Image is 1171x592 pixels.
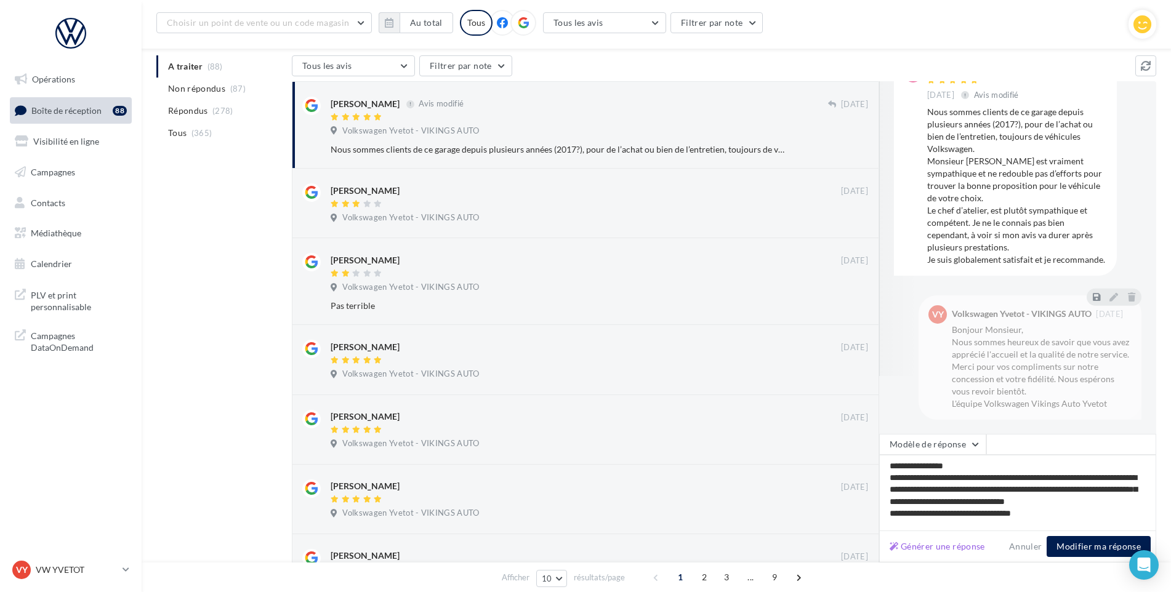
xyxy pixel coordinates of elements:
[331,480,400,492] div: [PERSON_NAME]
[342,508,479,519] span: Volkswagen Yvetot - VIKINGS AUTO
[1004,539,1047,554] button: Annuler
[841,342,868,353] span: [DATE]
[927,106,1107,266] div: Nous sommes clients de ce garage depuis plusieurs années (2017?), pour de l’achat ou bien de l’en...
[10,558,132,582] a: VY VW YVETOT
[31,167,75,177] span: Campagnes
[574,572,625,583] span: résultats/page
[342,126,479,137] span: Volkswagen Yvetot - VIKINGS AUTO
[331,410,400,423] div: [PERSON_NAME]
[765,567,784,587] span: 9
[536,570,568,587] button: 10
[167,17,349,28] span: Choisir un point de vente ou un code magasin
[460,10,493,36] div: Tous
[342,212,479,223] span: Volkswagen Yvetot - VIKINGS AUTO
[31,197,65,207] span: Contacts
[31,228,81,238] span: Médiathèque
[342,438,479,449] span: Volkswagen Yvetot - VIKINGS AUTO
[952,310,1092,318] div: Volkswagen Yvetot - VIKINGS AUTO
[879,434,986,455] button: Modèle de réponse
[885,539,990,554] button: Générer une réponse
[156,12,372,33] button: Choisir un point de vente ou un code magasin
[168,127,187,139] span: Tous
[7,282,134,318] a: PLV et print personnalisable
[828,437,869,454] button: Ignorer
[7,159,134,185] a: Campagnes
[342,369,479,380] span: Volkswagen Yvetot - VIKINGS AUTO
[331,341,400,353] div: [PERSON_NAME]
[32,74,75,84] span: Opérations
[31,105,102,115] span: Boîte de réception
[419,99,464,109] span: Avis modifié
[331,300,788,312] div: Pas terrible
[694,567,714,587] span: 2
[31,287,127,313] span: PLV et print personnalisable
[191,128,212,138] span: (365)
[952,324,1132,410] div: Bonjour Monsieur, Nous sommes heureux de savoir que vous avez apprécié l'accueil et la qualité de...
[841,186,868,197] span: [DATE]
[331,550,400,562] div: [PERSON_NAME]
[331,98,400,110] div: [PERSON_NAME]
[16,564,28,576] span: VY
[113,106,127,116] div: 88
[212,106,233,116] span: (278)
[502,572,529,583] span: Afficher
[828,506,869,524] button: Ignorer
[7,220,134,246] a: Médiathèque
[670,12,763,33] button: Filtrer par note
[379,12,453,33] button: Au total
[331,185,400,197] div: [PERSON_NAME]
[828,367,869,385] button: Ignorer
[230,84,246,94] span: (87)
[400,12,453,33] button: Au total
[7,66,134,92] a: Opérations
[331,254,400,266] div: [PERSON_NAME]
[342,282,479,293] span: Volkswagen Yvetot - VIKINGS AUTO
[717,567,736,587] span: 3
[331,143,788,156] div: Nous sommes clients de ce garage depuis plusieurs années (2017?), pour de l’achat ou bien de l’en...
[841,255,868,266] span: [DATE]
[7,97,134,124] a: Boîte de réception88
[841,551,868,562] span: [DATE]
[7,129,134,154] a: Visibilité en ligne
[670,567,690,587] span: 1
[302,60,352,71] span: Tous les avis
[841,482,868,493] span: [DATE]
[1047,536,1151,557] button: Modifier ma réponse
[1129,550,1159,580] div: Open Intercom Messenger
[741,567,760,587] span: ...
[292,55,415,76] button: Tous les avis
[553,17,603,28] span: Tous les avis
[419,55,512,76] button: Filtrer par note
[927,90,954,101] span: [DATE]
[543,12,666,33] button: Tous les avis
[841,412,868,423] span: [DATE]
[1096,310,1123,318] span: [DATE]
[33,136,99,146] span: Visibilité en ligne
[542,574,552,583] span: 10
[7,190,134,216] a: Contacts
[31,327,127,354] span: Campagnes DataOnDemand
[828,210,869,228] button: Ignorer
[827,141,868,158] button: Ignorer
[168,82,225,95] span: Non répondus
[932,308,944,321] span: VY
[168,105,208,117] span: Répondus
[31,258,72,269] span: Calendrier
[36,564,118,576] p: VW YVETOT
[7,322,134,359] a: Campagnes DataOnDemand
[841,99,868,110] span: [DATE]
[974,90,1019,100] span: Avis modifié
[827,297,868,314] button: Ignorer
[7,251,134,277] a: Calendrier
